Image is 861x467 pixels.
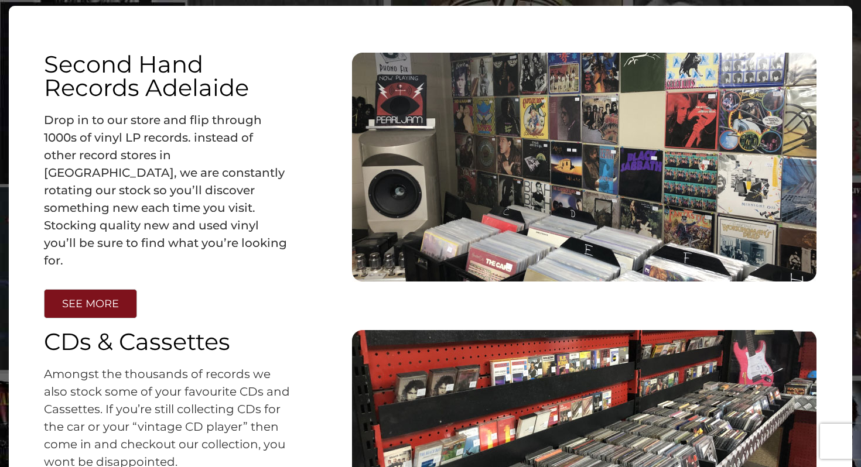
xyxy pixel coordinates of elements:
h2: CDs & Cassettes [44,330,294,353]
h2: Second Hand Records Adelaide [44,53,294,99]
img: vinyl home [352,53,816,281]
span: Drop in to our store and flip through 1000s of vinyl LP records. instead of other record stores i... [44,113,287,267]
a: SEE MORE [44,289,137,318]
span: SEE MORE [62,298,119,309]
